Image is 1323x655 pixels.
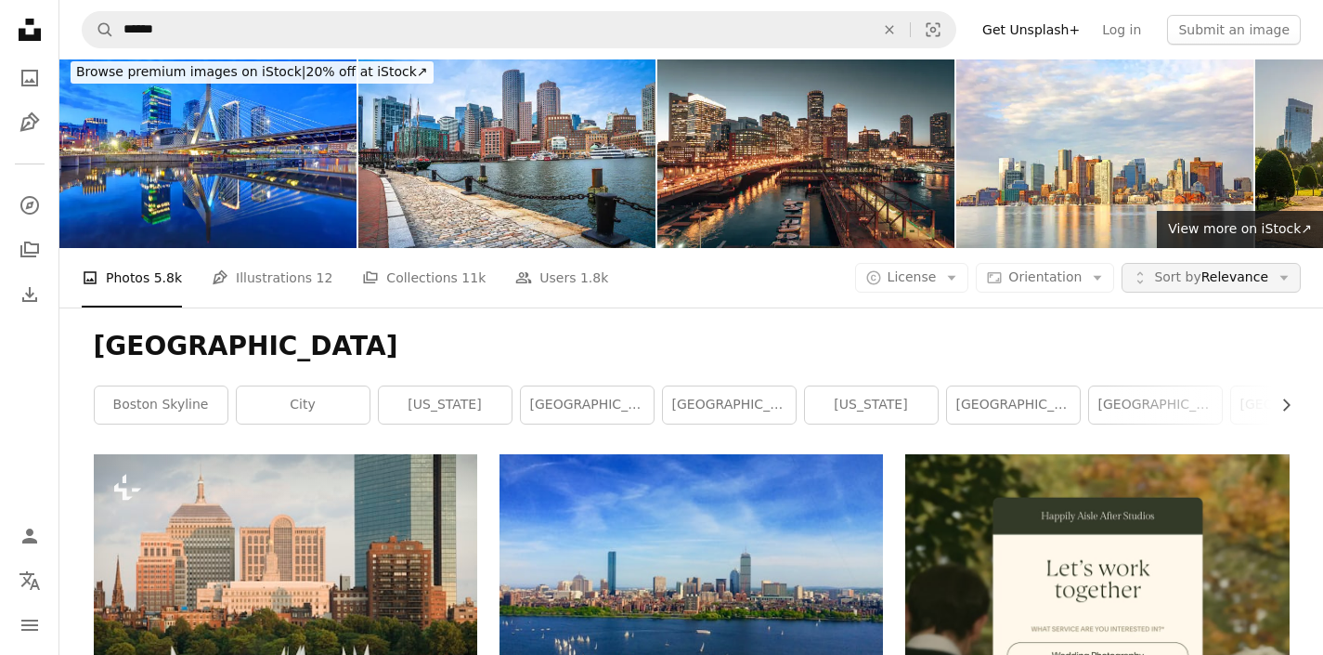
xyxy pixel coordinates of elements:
a: Collections [11,231,48,269]
h1: [GEOGRAPHIC_DATA] [94,330,1290,363]
a: Home — Unsplash [11,11,48,52]
span: 20% off at iStock ↗ [76,64,428,79]
span: View more on iStock ↗ [1168,221,1312,236]
button: Language [11,562,48,599]
a: Explore [11,187,48,224]
a: Photos [11,59,48,97]
a: [GEOGRAPHIC_DATA] [1089,386,1222,424]
a: city [237,386,370,424]
a: [US_STATE] [805,386,938,424]
span: License [888,269,937,284]
span: 1.8k [580,268,608,288]
form: Find visuals sitewide [82,11,956,48]
a: Get Unsplash+ [971,15,1091,45]
button: Search Unsplash [83,12,114,47]
a: Collections 11k [362,248,486,308]
button: Visual search [911,12,955,47]
span: Orientation [1008,269,1082,284]
button: Menu [11,607,48,644]
a: Log in / Sign up [11,517,48,555]
a: Browse premium images on iStock|20% off at iStock↗ [59,50,445,95]
span: Relevance [1154,269,1268,287]
a: [US_STATE] [379,386,512,424]
img: Zakim Bridge in Boston [59,50,357,248]
span: 12 [317,268,333,288]
button: License [855,263,969,293]
span: 11k [461,268,486,288]
button: Submit an image [1167,15,1301,45]
img: boston skyline at night [657,50,954,248]
a: Illustrations 12 [212,248,332,308]
button: scroll list to the right [1269,386,1290,424]
a: [GEOGRAPHIC_DATA] [947,386,1080,424]
a: a group of sailboats floating on top of a lake [94,573,477,590]
img: Boston harbor and cityscape skyline view, Massachusetts [358,50,655,248]
button: Clear [869,12,910,47]
a: boston skyline [95,386,227,424]
img: Boston, Massachusetts [956,50,1253,248]
a: Download History [11,276,48,313]
a: View more on iStock↗ [1157,211,1323,248]
a: Users 1.8k [515,248,608,308]
span: Sort by [1154,269,1200,284]
a: [GEOGRAPHIC_DATA] [663,386,796,424]
a: Illustrations [11,104,48,141]
a: [GEOGRAPHIC_DATA] [521,386,654,424]
a: body of water near cityscape at daytime [499,573,883,590]
button: Orientation [976,263,1114,293]
a: Log in [1091,15,1152,45]
button: Sort byRelevance [1122,263,1301,293]
span: Browse premium images on iStock | [76,64,305,79]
